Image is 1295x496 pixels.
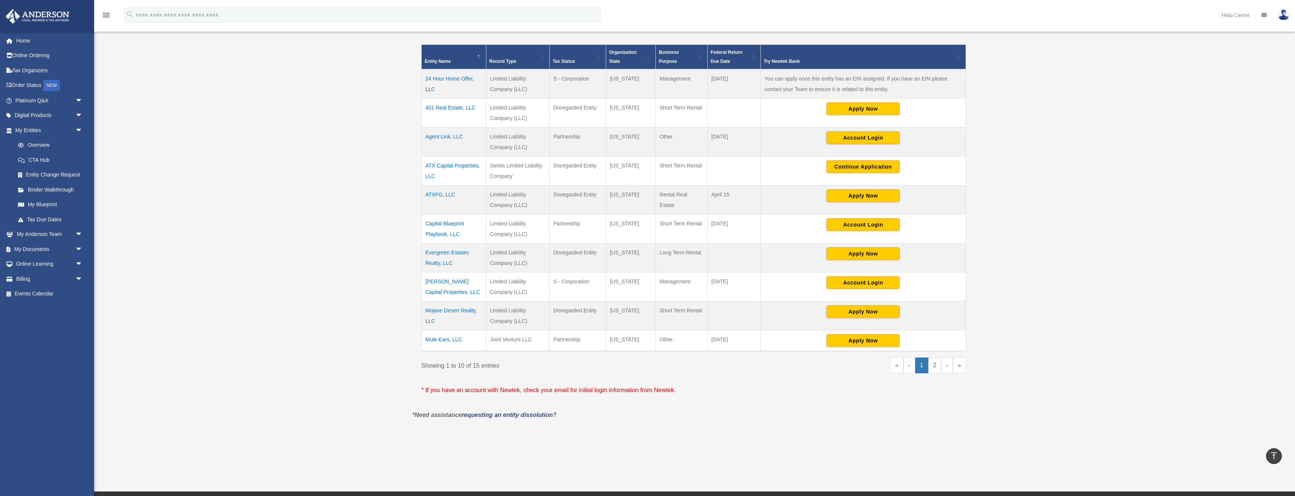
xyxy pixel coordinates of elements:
[422,44,486,69] th: Entity Name: Activate to invert sorting
[422,69,486,99] td: 24 Hour Home Offer, LLC
[486,330,549,351] td: Joint Venture LLC
[75,93,90,108] span: arrow_drop_down
[606,98,655,127] td: [US_STATE]
[606,44,655,69] th: Organization State: Activate to sort
[890,358,903,373] a: First
[486,156,549,185] td: Series Limited Liability Company
[656,301,707,330] td: Short Term Rental
[486,69,549,99] td: Limited Liability Company (LLC)
[11,212,90,227] a: Tax Due Dates
[422,185,486,214] td: ATXFG, LLC
[549,44,606,69] th: Tax Status: Activate to sort
[549,272,606,301] td: S - Corporation
[422,98,486,127] td: 401 Real Estate, LLC
[606,272,655,301] td: [US_STATE]
[656,243,707,272] td: Long Term Rental
[826,160,900,173] button: Continue Application
[549,185,606,214] td: Disregarded Entity
[606,214,655,243] td: [US_STATE]
[126,10,134,18] i: search
[549,98,606,127] td: Disregarded Entity
[422,301,486,330] td: Mojave Desert Realty, LLC
[606,127,655,156] td: [US_STATE]
[486,98,549,127] td: Limited Liability Company (LLC)
[549,214,606,243] td: Partnership
[656,272,707,301] td: Management
[5,227,94,242] a: My Anderson Teamarrow_drop_down
[826,134,900,140] a: Account Login
[486,44,549,69] th: Record Type: Activate to sort
[102,11,111,20] i: menu
[486,185,549,214] td: Limited Liability Company (LLC)
[75,242,90,257] span: arrow_drop_down
[1278,9,1289,20] img: User Pic
[486,272,549,301] td: Limited Liability Company (LLC)
[549,156,606,185] td: Disregarded Entity
[707,214,760,243] td: [DATE]
[462,412,553,418] a: requesting an entity dissolution
[764,57,954,66] div: Try Newtek Bank
[1266,448,1282,464] a: vertical_align_top
[707,69,760,99] td: [DATE]
[5,93,94,108] a: Platinum Q&Aarrow_drop_down
[5,271,94,286] a: Billingarrow_drop_down
[760,69,966,99] td: You can apply once this entity has an EIN assigned. If you have an EIN please contact your Team t...
[486,214,549,243] td: Limited Liability Company (LLC)
[928,358,942,373] a: 2
[941,358,953,373] a: Next
[656,156,707,185] td: Short Term Rental
[5,108,94,123] a: Digital Productsarrow_drop_down
[656,330,707,351] td: Other
[421,385,966,396] p: * If you have an account with Newtek, check your email for initial login information from Newtek.
[11,182,90,197] a: Binder Walkthrough
[760,44,966,69] th: Try Newtek Bank : Activate to sort
[915,358,928,373] a: 1
[412,412,556,418] em: *Need assistance ?
[5,242,94,257] a: My Documentsarrow_drop_down
[553,59,575,64] span: Tax Status
[549,330,606,351] td: Partnership
[486,243,549,272] td: Limited Liability Company (LLC)
[826,102,900,115] button: Apply Now
[486,301,549,330] td: Limited Liability Company (LLC)
[43,80,60,91] div: NEW
[707,127,760,156] td: [DATE]
[659,50,679,64] span: Business Purpose
[75,123,90,138] span: arrow_drop_down
[549,301,606,330] td: Disregarded Entity
[826,131,900,144] button: Account Login
[5,63,94,78] a: Tax Organizers
[606,330,655,351] td: [US_STATE]
[707,44,760,69] th: Federal Return Due Date: Activate to sort
[549,243,606,272] td: Disregarded Entity
[826,334,900,347] button: Apply Now
[5,78,94,93] a: Order StatusNEW
[826,279,900,285] a: Account Login
[606,301,655,330] td: [US_STATE]
[422,272,486,301] td: [PERSON_NAME] Capital Properties, LLC
[656,98,707,127] td: Short Term Rental
[11,152,90,167] a: CTA Hub
[826,247,900,260] button: Apply Now
[11,138,87,153] a: Overview
[826,221,900,227] a: Account Login
[826,218,900,231] button: Account Login
[75,227,90,242] span: arrow_drop_down
[606,243,655,272] td: [US_STATE]
[75,257,90,272] span: arrow_drop_down
[826,305,900,318] button: Apply Now
[422,127,486,156] td: Agent Link, LLC
[656,214,707,243] td: Short Term Rental
[486,127,549,156] td: Limited Liability Company (LLC)
[656,69,707,99] td: Management
[826,189,900,202] button: Apply Now
[711,50,743,64] span: Federal Return Due Date
[422,330,486,351] td: Mule-Ears, LLC
[656,185,707,214] td: Rental Real Estate
[421,358,688,371] div: Showing 1 to 10 of 15 entries
[5,123,90,138] a: My Entitiesarrow_drop_down
[656,44,707,69] th: Business Purpose: Activate to sort
[5,286,94,301] a: Events Calendar
[11,167,90,183] a: Entity Change Request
